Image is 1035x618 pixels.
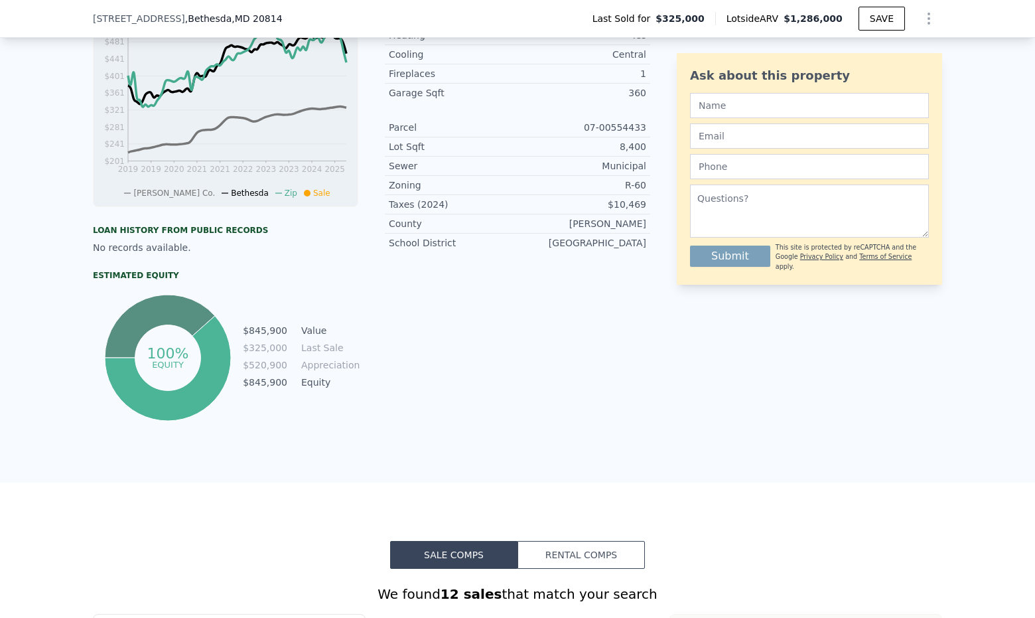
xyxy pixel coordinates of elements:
td: Appreciation [299,358,358,372]
tspan: $321 [104,106,125,115]
div: No records available. [93,241,358,254]
button: SAVE [859,7,905,31]
div: [PERSON_NAME] [517,217,646,230]
div: 8,400 [517,140,646,153]
tspan: 2019 [118,165,139,174]
tspan: $201 [104,157,125,166]
span: Bethesda [231,189,269,198]
span: , MD 20814 [232,13,282,24]
td: $845,900 [242,375,288,390]
td: Value [299,323,358,338]
tspan: $481 [104,37,125,46]
div: 360 [517,86,646,100]
div: Parcel [389,121,517,134]
td: Last Sale [299,341,358,355]
span: [PERSON_NAME] Co. [133,189,215,198]
div: Central [517,48,646,61]
tspan: 2019 [141,165,161,174]
div: $10,469 [517,198,646,211]
div: 1 [517,67,646,80]
button: Submit [690,246,770,267]
div: 07-00554433 [517,121,646,134]
tspan: $241 [104,139,125,149]
a: Privacy Policy [800,253,843,260]
tspan: $441 [104,54,125,64]
div: Ask about this property [690,66,929,85]
div: Municipal [517,159,646,173]
div: Sewer [389,159,517,173]
span: $1,286,000 [784,13,843,24]
strong: 12 sales [441,586,502,602]
span: $325,000 [655,12,705,25]
span: Zip [285,189,297,198]
div: We found that match your search [93,585,942,603]
span: Sale [313,189,330,198]
input: Name [690,93,929,118]
td: $845,900 [242,323,288,338]
div: School District [389,236,517,250]
div: Estimated Equity [93,270,358,281]
tspan: $361 [104,88,125,98]
span: Last Sold for [592,12,656,25]
div: [GEOGRAPHIC_DATA] [517,236,646,250]
div: County [389,217,517,230]
button: Sale Comps [390,541,517,569]
div: Garage Sqft [389,86,517,100]
button: Show Options [916,5,942,32]
div: Taxes (2024) [389,198,517,211]
button: Rental Comps [517,541,645,569]
span: Lotside ARV [726,12,784,25]
tspan: 2023 [279,165,299,174]
tspan: 100% [147,345,188,362]
div: Loan history from public records [93,225,358,236]
div: This site is protected by reCAPTCHA and the Google and apply. [776,243,929,271]
td: $520,900 [242,358,288,372]
tspan: 2021 [210,165,230,174]
td: Equity [299,375,358,390]
td: $325,000 [242,341,288,355]
tspan: $401 [104,72,125,81]
tspan: 2023 [256,165,277,174]
tspan: 2021 [187,165,208,174]
span: , Bethesda [185,12,283,25]
tspan: $281 [104,123,125,132]
span: [STREET_ADDRESS] [93,12,185,25]
div: Zoning [389,179,517,192]
input: Phone [690,154,929,179]
tspan: equity [152,359,184,369]
tspan: 2020 [164,165,184,174]
input: Email [690,123,929,149]
div: R-60 [517,179,646,192]
tspan: 2022 [233,165,253,174]
tspan: 2024 [302,165,322,174]
div: Cooling [389,48,517,61]
div: Fireplaces [389,67,517,80]
div: Lot Sqft [389,140,517,153]
a: Terms of Service [859,253,912,260]
tspan: 2025 [324,165,345,174]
